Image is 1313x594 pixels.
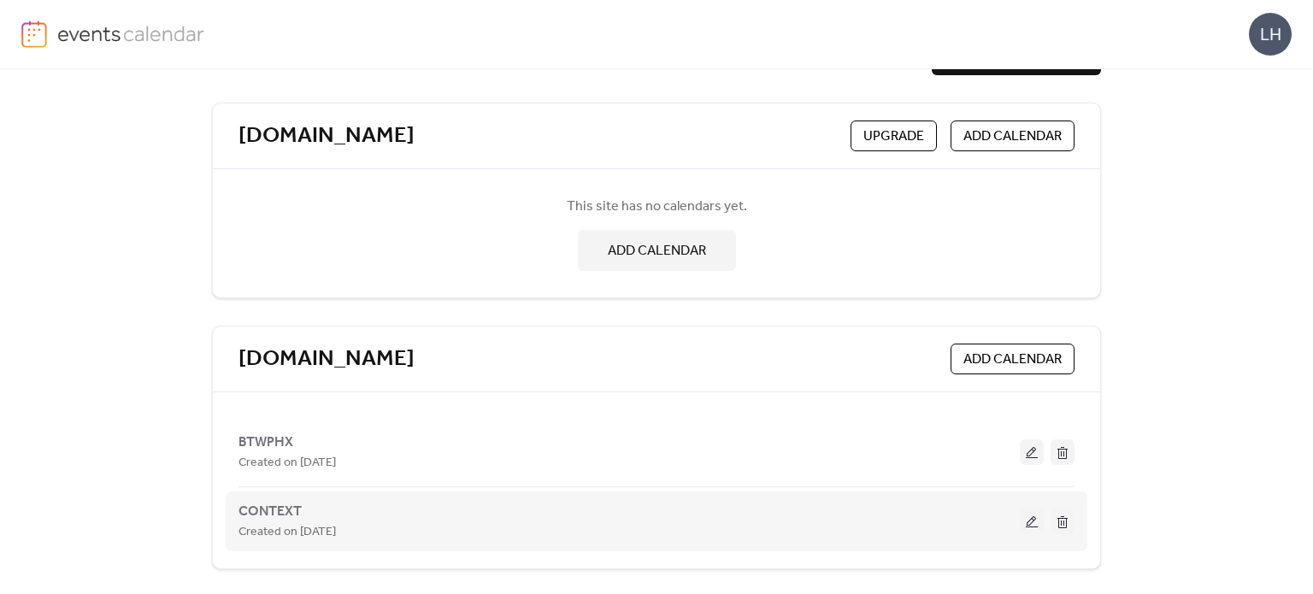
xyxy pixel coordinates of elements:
span: Upgrade [863,126,924,147]
button: ADD CALENDAR [951,121,1075,151]
span: CONTEXT [238,502,302,522]
span: This site has no calendars yet. [567,197,747,217]
a: [DOMAIN_NAME] [238,122,415,150]
a: [DOMAIN_NAME] [238,345,415,373]
span: ADD CALENDAR [963,126,1062,147]
button: Upgrade [851,121,937,151]
button: ADD CALENDAR [578,230,736,271]
span: ADD CALENDAR [963,350,1062,370]
div: LH [1249,13,1292,56]
img: logo [21,21,47,48]
span: ADD CALENDAR [608,241,706,262]
span: Created on [DATE] [238,453,336,473]
a: BTWPHX [238,438,293,447]
span: Created on [DATE] [238,522,336,543]
img: logo-type [57,21,205,46]
a: CONTEXT [238,507,302,516]
span: BTWPHX [238,432,293,453]
button: ADD CALENDAR [951,344,1075,374]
